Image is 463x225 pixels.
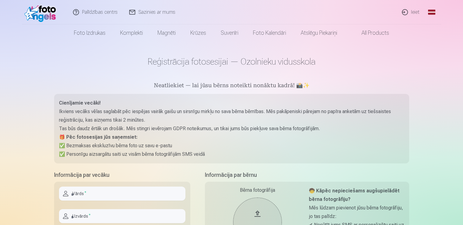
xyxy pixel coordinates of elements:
[183,24,213,41] a: Krūzes
[59,141,404,150] p: ✅ Bezmaksas ekskluzīvu bērna foto uz savu e-pastu
[54,82,409,90] h5: Neatliekiet — lai jūsu bērns noteikti nonāktu kadrā! 📸✨
[205,171,409,179] h5: Informācija par bērnu
[59,124,404,133] p: Tas būs daudz ērtāk un drošāk. Mēs stingri ievērojam GDPR noteikumus, un tikai jums būs piekļuve ...
[210,187,305,194] div: Bērna fotogrāfija
[246,24,293,41] a: Foto kalendāri
[54,171,190,179] h5: Informācija par vecāku
[309,188,399,202] strong: 🧒 Kāpēc nepieciešams augšupielādēt bērna fotogrāfiju?
[67,24,113,41] a: Foto izdrukas
[344,24,396,41] a: All products
[24,2,59,22] img: /fa1
[309,204,404,221] p: Mēs lūdzam pievienot jūsu bērna fotogrāfiju, jo tas palīdz:
[54,56,409,67] h1: Reģistrācija fotosesijai — Ozolnieku vidusskola
[59,150,404,159] p: ✅ Personīgu aizsargātu saiti uz visām bērna fotogrāfijām SMS veidā
[293,24,344,41] a: Atslēgu piekariņi
[150,24,183,41] a: Magnēti
[59,100,101,106] strong: Cienījamie vecāki!
[59,107,404,124] p: Ikviens vecāks vēlas saglabāt pēc iespējas vairāk gaišu un sirsnīgu mirkļu no sava bērna bērnības...
[113,24,150,41] a: Komplekti
[213,24,246,41] a: Suvenīri
[59,134,137,140] strong: 🎁 Pēc fotosesijas jūs saņemsiet:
